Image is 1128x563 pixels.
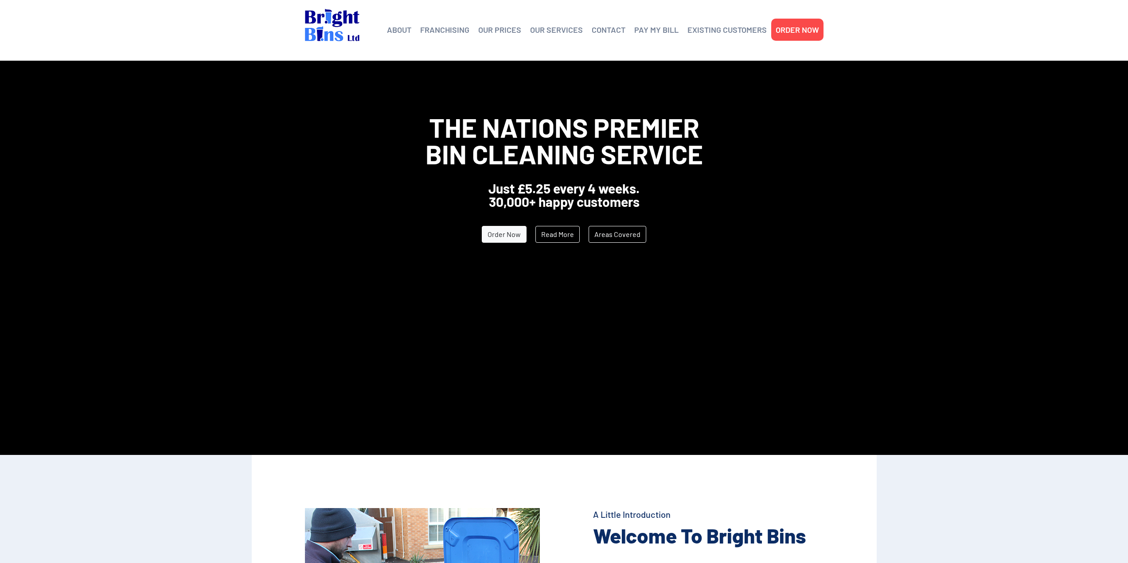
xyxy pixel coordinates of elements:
a: ABOUT [387,23,411,36]
a: Read More [535,226,580,243]
a: CONTACT [592,23,625,36]
a: OUR SERVICES [530,23,583,36]
h4: A Little Introduction [593,508,824,520]
a: EXISTING CUSTOMERS [687,23,767,36]
a: PAY MY BILL [634,23,679,36]
span: The Nations Premier Bin Cleaning Service [425,111,703,170]
a: Order Now [482,226,527,243]
a: Areas Covered [589,226,646,243]
a: ORDER NOW [776,23,819,36]
h2: Welcome To Bright Bins [593,522,824,549]
a: OUR PRICES [478,23,521,36]
a: FRANCHISING [420,23,469,36]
